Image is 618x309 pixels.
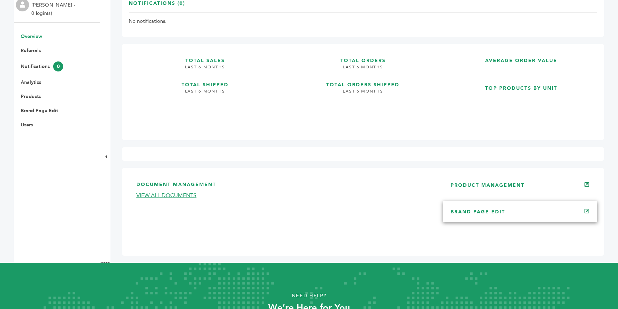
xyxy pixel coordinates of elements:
a: AVERAGE ORDER VALUE [445,51,597,73]
h3: TOTAL SHIPPED [129,75,281,88]
h3: DOCUMENT MANAGEMENT [136,181,430,192]
a: Analytics [21,79,41,86]
h3: TOTAL ORDERS [287,51,440,64]
a: Products [21,93,41,100]
h3: AVERAGE ORDER VALUE [445,51,597,64]
a: BRAND PAGE EDIT [451,209,505,215]
h4: LAST 6 MONTHS [287,64,440,75]
a: VIEW ALL DOCUMENTS [136,192,196,199]
a: TOTAL SALES LAST 6 MONTHS TOTAL SHIPPED LAST 6 MONTHS [129,51,281,128]
a: Notifications0 [21,63,63,70]
p: Need Help? [31,291,587,301]
li: [PERSON_NAME] - 0 login(s) [31,1,77,18]
a: Referrals [21,47,41,54]
h3: TOTAL ORDERS SHIPPED [287,75,440,88]
h4: LAST 6 MONTHS [129,64,281,75]
span: 0 [53,61,63,71]
a: PRODUCT MANAGEMENT [451,182,524,189]
a: TOTAL ORDERS LAST 6 MONTHS TOTAL ORDERS SHIPPED LAST 6 MONTHS [287,51,440,128]
h3: TOTAL SALES [129,51,281,64]
a: Overview [21,33,42,40]
td: No notifications. [129,12,597,30]
a: TOP PRODUCTS BY UNIT [445,78,597,128]
a: Brand Page Edit [21,107,58,114]
a: Users [21,122,33,128]
h4: LAST 6 MONTHS [287,88,440,99]
h4: LAST 6 MONTHS [129,88,281,99]
h3: TOP PRODUCTS BY UNIT [445,78,597,92]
